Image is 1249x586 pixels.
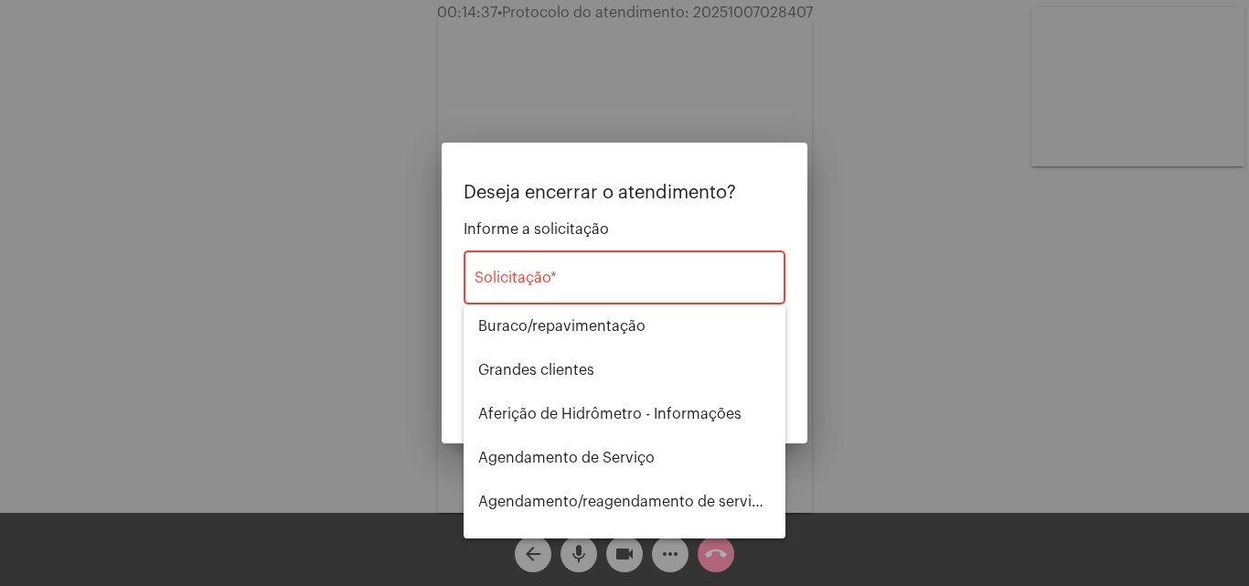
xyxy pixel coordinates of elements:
span: ⁠Buraco/repavimentação [478,304,771,348]
p: Deseja encerrar o atendimento? [464,183,785,203]
input: Buscar solicitação [475,273,774,290]
span: ⁠Grandes clientes [478,348,771,392]
span: Aferição de Hidrômetro - Informações [478,392,771,436]
span: Informe a solicitação [464,221,785,238]
span: Alterar nome do usuário na fatura [478,524,771,568]
span: Agendamento de Serviço [478,436,771,480]
span: Agendamento/reagendamento de serviços - informações [478,480,771,524]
